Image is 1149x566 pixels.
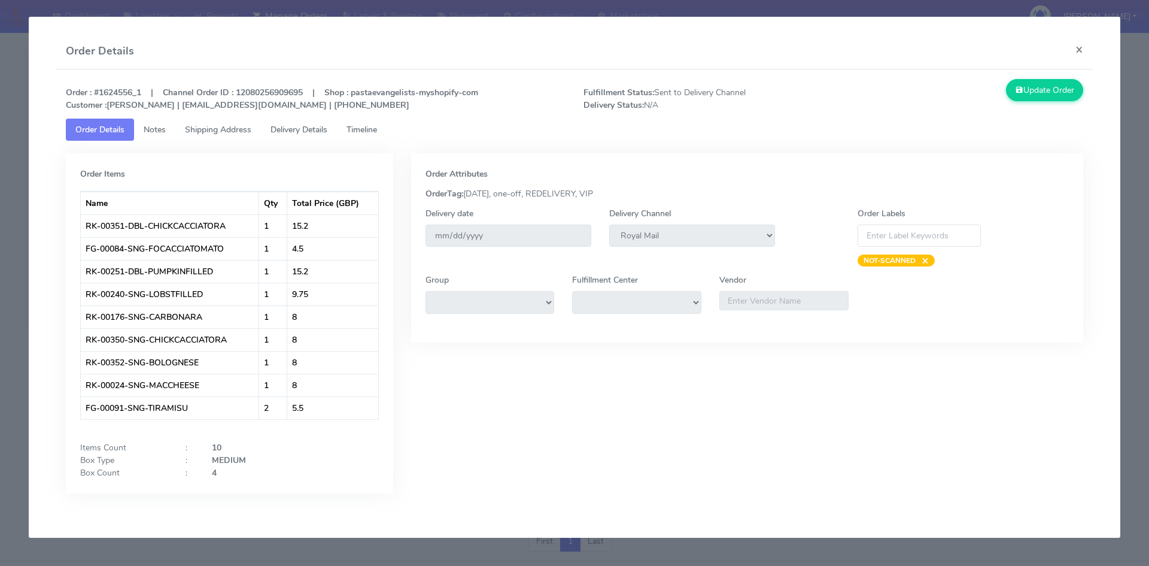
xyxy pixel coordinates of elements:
[572,274,638,286] label: Fulfillment Center
[425,274,449,286] label: Group
[259,374,287,396] td: 1
[75,124,124,135] span: Order Details
[287,328,378,351] td: 8
[864,256,916,265] strong: NOT-SCANNED
[270,124,327,135] span: Delivery Details
[574,86,834,111] span: Sent to Delivery Channel N/A
[212,467,217,479] strong: 4
[259,351,287,374] td: 1
[425,188,463,199] strong: OrderTag:
[66,87,478,111] strong: Order : #1624556_1 | Channel Order ID : 12080256909695 | Shop : pastaevangelists-myshopify-com [P...
[177,467,203,479] div: :
[144,124,166,135] span: Notes
[81,396,260,419] td: FG-00091-SNG-TIRAMISU
[259,396,287,419] td: 2
[81,305,260,328] td: RK-00176-SNG-CARBONARA
[858,225,981,247] input: Enter Label Keywords
[287,260,378,283] td: 15.2
[1066,34,1093,65] button: Close
[66,119,1084,141] ul: Tabs
[259,192,287,214] th: Qty
[583,99,644,111] strong: Delivery Status:
[719,291,849,310] input: Enter Vendor Name
[81,260,260,283] td: RK-00251-DBL-PUMPKINFILLED
[916,255,929,267] span: ×
[287,192,378,214] th: Total Price (GBP)
[177,454,203,467] div: :
[287,283,378,305] td: 9.75
[81,374,260,396] td: RK-00024-SNG-MACCHEESE
[71,467,177,479] div: Box Count
[66,99,107,111] strong: Customer :
[71,441,177,454] div: Items Count
[185,124,251,135] span: Shipping Address
[259,260,287,283] td: 1
[71,454,177,467] div: Box Type
[858,207,905,220] label: Order Labels
[259,214,287,237] td: 1
[81,328,260,351] td: RK-00350-SNG-CHICKCACCIATORA
[81,192,260,214] th: Name
[583,87,654,98] strong: Fulfillment Status:
[66,43,134,59] h4: Order Details
[287,237,378,260] td: 4.5
[346,124,377,135] span: Timeline
[259,305,287,328] td: 1
[287,396,378,419] td: 5.5
[212,442,221,453] strong: 10
[259,237,287,260] td: 1
[81,214,260,237] td: RK-00351-DBL-CHICKCACCIATORA
[1006,79,1084,101] button: Update Order
[287,374,378,396] td: 8
[425,168,488,180] strong: Order Attributes
[287,351,378,374] td: 8
[287,305,378,328] td: 8
[80,168,125,180] strong: Order Items
[259,328,287,351] td: 1
[287,214,378,237] td: 15.2
[81,283,260,305] td: RK-00240-SNG-LOBSTFILLED
[609,207,671,220] label: Delivery Channel
[259,283,287,305] td: 1
[81,237,260,260] td: FG-00084-SNG-FOCACCIATOMATO
[417,187,1078,200] div: [DATE], one-off, REDELIVERY, VIP
[212,455,246,466] strong: MEDIUM
[81,351,260,374] td: RK-00352-SNG-BOLOGNESE
[719,274,746,286] label: Vendor
[425,207,473,220] label: Delivery date
[177,441,203,454] div: :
